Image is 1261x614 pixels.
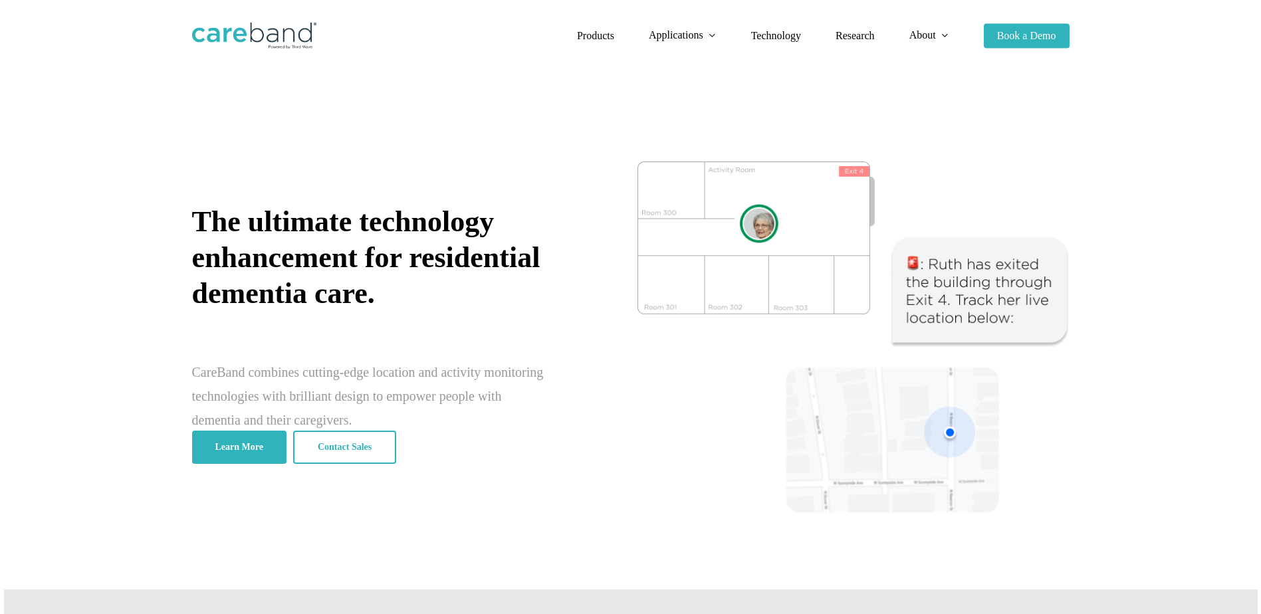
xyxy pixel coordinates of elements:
[215,441,263,454] span: Learn More
[577,30,614,41] span: Products
[637,161,1070,514] img: CareBand tracking system
[751,30,801,41] span: Technology
[836,31,875,41] a: Research
[997,30,1056,41] span: Book a Demo
[192,431,287,464] a: Learn More
[909,30,949,41] a: About
[751,31,801,41] a: Technology
[649,30,717,41] a: Applications
[318,441,372,454] span: Contact Sales
[293,431,396,464] a: Contact Sales
[192,23,316,49] img: CareBand
[984,31,1070,41] a: Book a Demo
[649,29,703,41] span: Applications
[192,205,540,310] span: The ultimate technology enhancement for residential dementia care.
[909,29,936,41] span: About
[577,31,614,41] a: Products
[836,30,875,41] span: Research
[192,360,548,432] div: CareBand combines cutting-edge location and activity monitoring technologies with brilliant desig...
